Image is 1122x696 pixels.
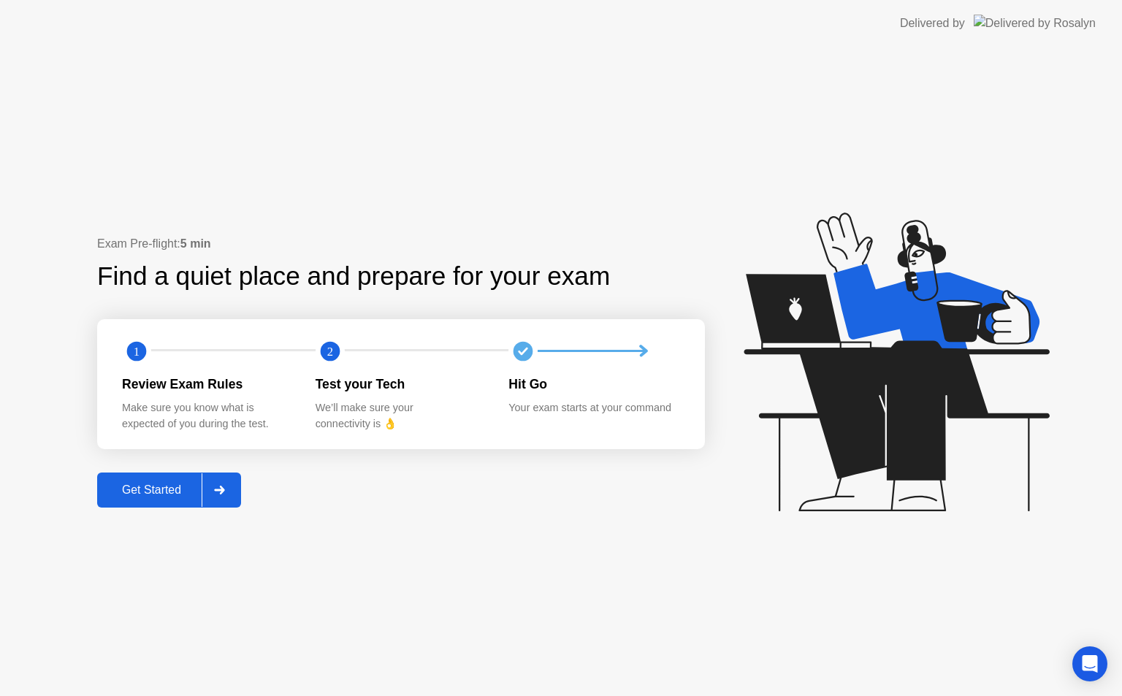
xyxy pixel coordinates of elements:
[900,15,965,32] div: Delivered by
[1072,646,1107,681] div: Open Intercom Messenger
[180,237,211,250] b: 5 min
[316,400,486,432] div: We’ll make sure your connectivity is 👌
[122,375,292,394] div: Review Exam Rules
[974,15,1096,31] img: Delivered by Rosalyn
[97,257,612,296] div: Find a quiet place and prepare for your exam
[316,375,486,394] div: Test your Tech
[134,344,140,358] text: 1
[327,344,333,358] text: 2
[508,375,679,394] div: Hit Go
[102,483,202,497] div: Get Started
[97,473,241,508] button: Get Started
[97,235,705,253] div: Exam Pre-flight:
[122,400,292,432] div: Make sure you know what is expected of you during the test.
[508,400,679,416] div: Your exam starts at your command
